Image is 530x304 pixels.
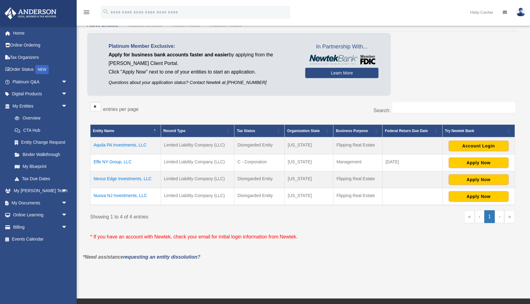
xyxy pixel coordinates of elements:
label: entries per page [103,107,139,112]
p: * If you have an account with Newtek, check your email for initial login information from Newtek. [90,233,515,241]
td: Limited Liability Company (LLC) [161,171,234,188]
img: Anderson Advisors Platinum Portal [3,7,58,19]
span: arrow_drop_down [61,100,74,112]
th: Tax Status: Activate to sort [234,125,285,138]
td: Disregarded Entity [234,137,285,154]
th: Try Newtek Bank : Activate to sort [442,125,515,138]
img: User Pic [516,8,525,17]
span: Federal Return Due Date [385,129,428,133]
span: Record Type [163,129,186,133]
a: First [464,210,475,223]
a: 1 [484,210,495,223]
a: Home [4,27,77,39]
a: Online Ordering [4,39,77,51]
span: Entity Name [93,129,114,133]
button: Apply Now [449,158,509,168]
span: Apply for business bank accounts faster and easier [109,52,229,57]
button: Apply Now [449,191,509,202]
a: Last [504,210,515,223]
span: arrow_drop_down [61,209,74,222]
td: Disregarded Entity [234,171,285,188]
i: menu [83,9,90,16]
span: arrow_drop_down [61,197,74,209]
td: Flipping Real Estate [333,171,382,188]
a: My [PERSON_NAME] Teamarrow_drop_down [4,185,77,197]
span: arrow_drop_down [61,185,74,197]
a: Events Calendar [4,233,77,245]
p: Questions about your application status? Contact Newtek at [PHONE_NUMBER] [109,79,296,86]
a: My Entitiesarrow_drop_down [4,100,74,112]
td: Limited Liability Company (LLC) [161,137,234,154]
td: [DATE] [382,154,442,171]
span: Tax Status [237,129,255,133]
a: menu [83,11,90,16]
th: Organization State: Activate to sort [285,125,333,138]
span: In Partnership With... [305,42,378,52]
td: Limited Liability Company (LLC) [161,154,234,171]
td: Flipping Real Estate [333,137,382,154]
a: Tax Due Dates [9,173,74,185]
span: arrow_drop_down [61,88,74,101]
th: Business Purpose: Activate to sort [333,125,382,138]
th: Record Type: Activate to sort [161,125,234,138]
th: Entity Name: Activate to invert sorting [90,125,161,138]
td: Nexus Edge Investments, LLC [90,171,161,188]
td: [US_STATE] [285,137,333,154]
td: [US_STATE] [285,188,333,205]
a: requesting an entity dissolution [123,254,198,260]
button: Apply Now [449,174,509,185]
img: NewtekBankLogoSM.png [308,55,375,65]
a: My Blueprint [9,161,74,173]
a: Overview [9,112,71,124]
em: *Need assistance ? [83,254,200,260]
i: search [102,8,109,15]
a: Account Login [449,143,509,148]
td: Flipping Real Estate [333,188,382,205]
span: Business Purpose [336,129,368,133]
div: NEW [35,65,49,74]
td: Limited Liability Company (LLC) [161,188,234,205]
a: Platinum Q&Aarrow_drop_down [4,76,77,88]
td: Disregarded Entity [234,188,285,205]
td: Aquila PA Investments, LLC [90,137,161,154]
td: [US_STATE] [285,154,333,171]
td: [US_STATE] [285,171,333,188]
label: Search: [374,108,390,113]
div: Try Newtek Bank [445,127,506,135]
a: Digital Productsarrow_drop_down [4,88,77,100]
p: Click "Apply Now" next to one of your entities to start an application. [109,68,296,76]
a: Order StatusNEW [4,63,77,76]
a: Next [495,210,504,223]
a: Entity Change Request [9,136,74,149]
span: Organization State [287,129,320,133]
a: Learn More [305,68,378,78]
p: Platinum Member Exclusive: [109,42,296,51]
button: Account Login [449,141,509,151]
a: Previous [475,210,484,223]
a: Tax Organizers [4,51,77,63]
a: Binder Walkthrough [9,148,74,161]
a: Online Learningarrow_drop_down [4,209,77,221]
p: by applying from the [PERSON_NAME] Client Portal. [109,51,296,68]
th: Federal Return Due Date: Activate to sort [382,125,442,138]
td: Management [333,154,382,171]
td: C - Corporation [234,154,285,171]
a: CTA Hub [9,124,74,136]
td: Effe NY Group, LLC [90,154,161,171]
span: arrow_drop_down [61,221,74,234]
div: Showing 1 to 4 of 4 entries [90,210,298,221]
td: Nuova NJ Investments, LLC [90,188,161,205]
span: arrow_drop_down [61,76,74,88]
a: Billingarrow_drop_down [4,221,77,233]
a: My Documentsarrow_drop_down [4,197,77,209]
